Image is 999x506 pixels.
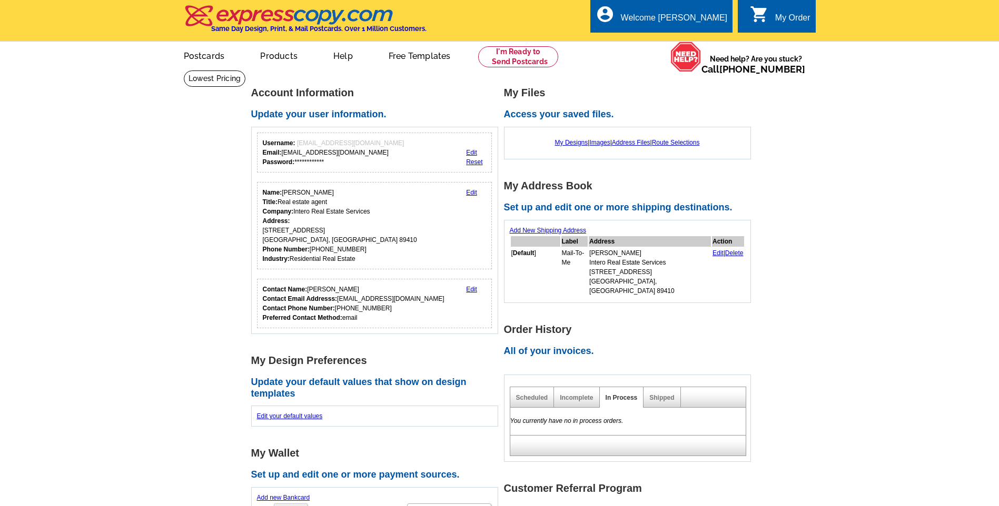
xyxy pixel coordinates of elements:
h1: Account Information [251,87,504,98]
a: Images [589,139,610,146]
strong: Contact Email Addresss: [263,295,338,302]
span: Need help? Are you stuck? [701,54,810,75]
a: Address Files [612,139,650,146]
a: Products [243,43,314,67]
strong: Password: [263,158,295,166]
strong: Preferred Contact Method: [263,314,342,321]
a: My Designs [555,139,588,146]
strong: Username: [263,139,295,147]
strong: Phone Number: [263,246,310,253]
strong: Contact Name: [263,286,308,293]
div: [PERSON_NAME] [EMAIL_ADDRESS][DOMAIN_NAME] [PHONE_NUMBER] email [263,285,444,322]
h1: My Address Book [504,180,757,191]
div: My Order [775,13,810,28]
a: Postcards [167,43,242,67]
a: Incomplete [560,394,593,401]
a: Edit [466,286,477,293]
strong: Email: [263,149,282,156]
a: [PHONE_NUMBER] [719,64,805,75]
a: Same Day Design, Print, & Mail Postcards. Over 1 Million Customers. [184,13,427,33]
em: You currently have no in process orders. [510,417,624,424]
h1: Order History [504,324,757,335]
h2: Set up and edit one or more shipping destinations. [504,202,757,214]
a: Edit your default values [257,412,323,420]
td: [PERSON_NAME] Intero Real Estate Services [STREET_ADDRESS] [GEOGRAPHIC_DATA], [GEOGRAPHIC_DATA] 8... [589,248,711,296]
strong: Address: [263,217,290,225]
div: [PERSON_NAME] Real estate agent Intero Real Estate Services [STREET_ADDRESS] [GEOGRAPHIC_DATA], [... [263,188,417,264]
a: Free Templates [372,43,468,67]
strong: Industry: [263,255,290,262]
div: Your personal details. [257,182,492,269]
td: | [712,248,744,296]
h2: Update your user information. [251,109,504,120]
a: Route Selections [652,139,700,146]
h1: My Wallet [251,448,504,459]
a: Add New Shipping Address [510,227,586,234]
a: Reset [466,158,482,166]
h1: My Design Preferences [251,355,504,366]
a: Add new Bankcard [257,494,310,501]
span: [EMAIL_ADDRESS][DOMAIN_NAME] [297,139,404,147]
strong: Contact Phone Number: [263,305,335,312]
strong: Name: [263,189,282,196]
div: Who should we contact regarding order issues? [257,279,492,328]
th: Action [712,236,744,247]
h2: Access your saved files. [504,109,757,120]
a: Shipped [649,394,674,401]
div: Welcome [PERSON_NAME] [621,13,727,28]
img: help [670,42,701,72]
h1: Customer Referral Program [504,483,757,494]
strong: Company: [263,208,294,215]
span: Call [701,64,805,75]
h2: All of your invoices. [504,346,757,357]
i: shopping_cart [750,5,769,24]
i: account_circle [596,5,615,24]
th: Label [561,236,588,247]
th: Address [589,236,711,247]
div: | | | [510,133,745,153]
td: [ ] [511,248,560,296]
a: shopping_cart My Order [750,12,810,25]
a: Edit [713,249,724,257]
div: Your login information. [257,133,492,173]
h2: Update your default values that show on design templates [251,377,504,399]
h2: Set up and edit one or more payment sources. [251,469,504,481]
a: Help [316,43,370,67]
a: Scheduled [516,394,548,401]
strong: Title: [263,198,278,206]
a: Delete [725,249,744,257]
a: In Process [606,394,638,401]
b: Default [513,249,535,257]
a: Edit [466,149,477,156]
td: Mail-To-Me [561,248,588,296]
h4: Same Day Design, Print, & Mail Postcards. Over 1 Million Customers. [211,25,427,33]
a: Edit [466,189,477,196]
h1: My Files [504,87,757,98]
